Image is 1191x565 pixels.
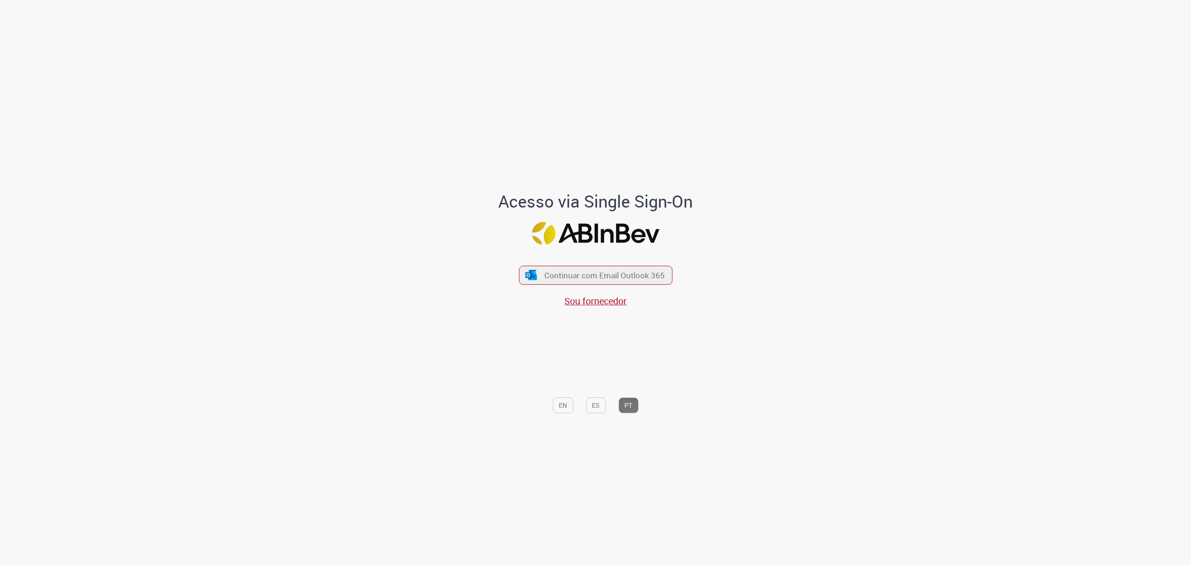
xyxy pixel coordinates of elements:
button: ícone Azure/Microsoft 360 Continuar com Email Outlook 365 [519,266,672,285]
a: Sou fornecedor [564,295,627,307]
h1: Acesso via Single Sign-On [467,192,725,211]
img: ícone Azure/Microsoft 360 [525,270,538,280]
img: Logo ABInBev [532,222,659,244]
button: EN [553,397,573,413]
span: Continuar com Email Outlook 365 [544,270,665,281]
button: ES [586,397,606,413]
button: PT [618,397,638,413]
